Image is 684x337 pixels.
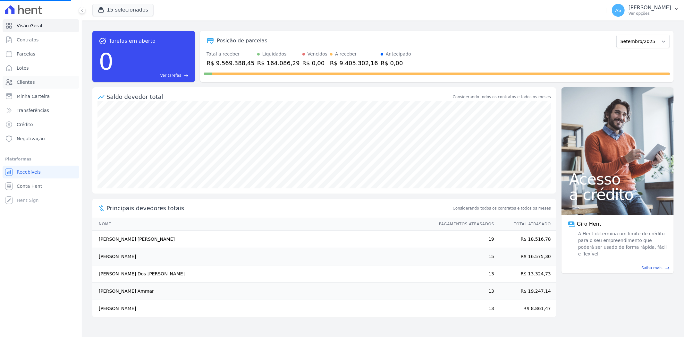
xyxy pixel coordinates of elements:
td: [PERSON_NAME] Dos [PERSON_NAME] [92,265,433,283]
span: east [184,73,189,78]
span: Giro Hent [577,220,601,228]
td: R$ 16.575,30 [494,248,556,265]
span: Crédito [17,121,33,128]
div: Total a receber [207,51,255,57]
td: R$ 13.324,73 [494,265,556,283]
span: A Hent determina um limite de crédito para o seu empreendimento que poderá ser usado de forma ráp... [577,230,667,257]
td: 19 [433,231,494,248]
div: 0 [99,45,114,78]
span: Tarefas em aberto [109,37,156,45]
span: Minha Carteira [17,93,50,99]
a: Conta Hent [3,180,79,193]
span: Parcelas [17,51,35,57]
td: R$ 19.247,14 [494,283,556,300]
div: R$ 164.086,29 [257,59,300,67]
span: Visão Geral [17,22,42,29]
td: 13 [433,283,494,300]
p: Ver opções [629,11,671,16]
span: Acesso [569,171,666,187]
td: 15 [433,248,494,265]
div: R$ 9.569.388,45 [207,59,255,67]
span: task_alt [99,37,106,45]
a: Negativação [3,132,79,145]
td: 13 [433,265,494,283]
span: Clientes [17,79,35,85]
a: Transferências [3,104,79,117]
a: Ver tarefas east [116,73,189,78]
div: Antecipado [386,51,411,57]
button: 15 selecionados [92,4,154,16]
span: Considerando todos os contratos e todos os meses [453,205,551,211]
span: Recebíveis [17,169,41,175]
td: [PERSON_NAME] [92,300,433,317]
button: AS [PERSON_NAME] Ver opções [607,1,684,19]
a: Parcelas [3,48,79,60]
a: Clientes [3,76,79,89]
td: [PERSON_NAME] Ammar [92,283,433,300]
a: Crédito [3,118,79,131]
span: east [665,266,670,271]
div: R$ 9.405.302,16 [330,59,378,67]
span: AS [615,8,621,13]
div: A receber [335,51,357,57]
span: a crédito [569,187,666,202]
span: Transferências [17,107,49,114]
a: Contratos [3,33,79,46]
span: Contratos [17,37,38,43]
td: R$ 8.861,47 [494,300,556,317]
a: Lotes [3,62,79,74]
td: 13 [433,300,494,317]
div: Posição de parcelas [217,37,267,45]
a: Visão Geral [3,19,79,32]
span: Conta Hent [17,183,42,189]
span: Principais devedores totais [106,204,452,212]
td: R$ 18.516,78 [494,231,556,248]
div: R$ 0,00 [302,59,327,67]
td: [PERSON_NAME] [PERSON_NAME] [92,231,433,248]
a: Recebíveis [3,166,79,178]
th: Nome [92,218,433,231]
td: [PERSON_NAME] [92,248,433,265]
div: Liquidados [262,51,287,57]
th: Pagamentos Atrasados [433,218,494,231]
span: Lotes [17,65,29,71]
div: Considerando todos os contratos e todos os meses [453,94,551,100]
div: Saldo devedor total [106,92,452,101]
div: Plataformas [5,155,77,163]
span: Ver tarefas [160,73,181,78]
p: [PERSON_NAME] [629,4,671,11]
span: Saiba mais [641,265,663,271]
th: Total Atrasado [494,218,556,231]
div: Vencidos [308,51,327,57]
span: Negativação [17,135,45,142]
div: R$ 0,00 [381,59,411,67]
a: Saiba mais east [565,265,670,271]
a: Minha Carteira [3,90,79,103]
